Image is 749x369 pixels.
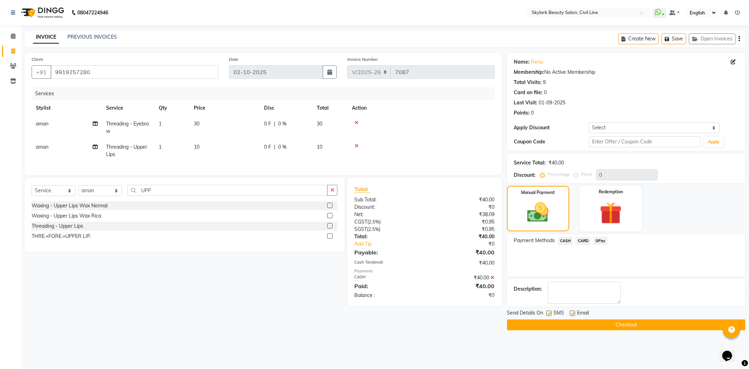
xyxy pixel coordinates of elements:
[425,196,500,203] div: ₹40.00
[67,34,117,40] a: PREVIOUS INVOICES
[520,200,556,225] img: _cash.svg
[514,89,543,96] div: Card on file:
[32,222,83,230] div: Threading - Upper Lips
[77,3,108,22] b: 08047224946
[720,341,742,362] iframe: chat widget
[704,137,724,147] button: Apply
[599,189,623,195] label: Redemption
[576,237,591,245] span: CARD
[514,79,542,86] div: Total Visits:
[689,33,736,44] button: Open Invoices
[425,282,500,290] div: ₹40.00
[194,121,199,127] span: 30
[593,199,629,227] img: _gift.svg
[425,233,500,240] div: ₹40.00
[190,100,260,116] th: Price
[349,203,425,211] div: Discount:
[278,120,287,128] span: 0 %
[544,89,547,96] div: 0
[507,309,544,318] span: Send Details On
[514,237,555,244] span: Payment Methods
[102,100,155,116] th: Service
[531,58,543,66] a: Renu
[548,171,571,177] label: Percentage
[36,121,48,127] span: aman
[589,136,701,147] input: Enter Offer / Coupon Code
[354,186,370,193] span: Total
[539,99,566,106] div: 01-09-2025
[514,69,545,76] div: Membership:
[349,196,425,203] div: Sub Total:
[425,292,500,299] div: ₹0
[18,3,66,22] img: logo
[349,226,425,233] div: ( )
[264,120,271,128] span: 0 F
[32,87,500,100] div: Services
[155,100,190,116] th: Qty
[425,218,500,226] div: ₹0.95
[127,185,328,196] input: Search or Scan
[229,56,238,63] label: Date
[618,33,659,44] button: Create New
[543,79,546,86] div: 9
[514,58,530,66] div: Name:
[349,282,425,290] div: Paid:
[278,143,287,151] span: 0 %
[349,259,425,267] div: Cash Tendered:
[194,144,199,150] span: 10
[369,219,379,225] span: 2.5%
[354,226,367,232] span: SGST
[349,211,425,218] div: Net:
[347,56,378,63] label: Invoice Number
[317,144,322,150] span: 10
[437,240,500,248] div: ₹0
[514,285,542,293] div: Description:
[514,138,589,145] div: Coupon Code
[349,292,425,299] div: Balance :
[348,100,495,116] th: Action
[514,99,538,106] div: Last Visit:
[32,212,101,220] div: Waxing - Upper Lips Wax Rica
[349,240,437,248] a: Add Tip
[36,144,48,150] span: aman
[514,109,530,117] div: Points:
[521,189,555,196] label: Manual Payment
[32,100,102,116] th: Stylist
[425,248,500,257] div: ₹40.00
[531,109,534,117] div: 0
[159,121,162,127] span: 1
[514,159,546,167] div: Service Total:
[425,274,500,281] div: ₹40.00
[274,143,275,151] span: |
[549,159,564,167] div: ₹40.00
[425,259,500,267] div: ₹40.00
[354,219,367,225] span: CGST
[32,233,91,240] div: THRE.+FORE.+UPPER LIP.
[577,309,589,318] span: Email
[264,143,271,151] span: 0 F
[349,248,425,257] div: Payable:
[349,274,425,281] div: CASH
[425,211,500,218] div: ₹38.09
[514,124,589,131] div: Apply Discount
[425,226,500,233] div: ₹0.95
[662,33,686,44] button: Save
[32,202,107,209] div: Waxing - Upper Lips Wax Normal
[32,56,43,63] label: Client
[368,226,379,232] span: 2.5%
[51,65,218,79] input: Search by Name/Mobile/Email/Code
[425,203,500,211] div: ₹0
[349,218,425,226] div: ( )
[582,171,592,177] label: Fixed
[514,171,536,179] div: Discount:
[159,144,162,150] span: 1
[32,65,51,79] button: +91
[317,121,322,127] span: 30
[558,237,573,245] span: CASH
[507,319,745,330] button: Checkout
[514,69,738,76] div: No Active Membership
[33,31,59,44] a: INVOICE
[313,100,348,116] th: Total
[593,237,608,245] span: GPay
[106,121,149,134] span: Threading - Eyebrow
